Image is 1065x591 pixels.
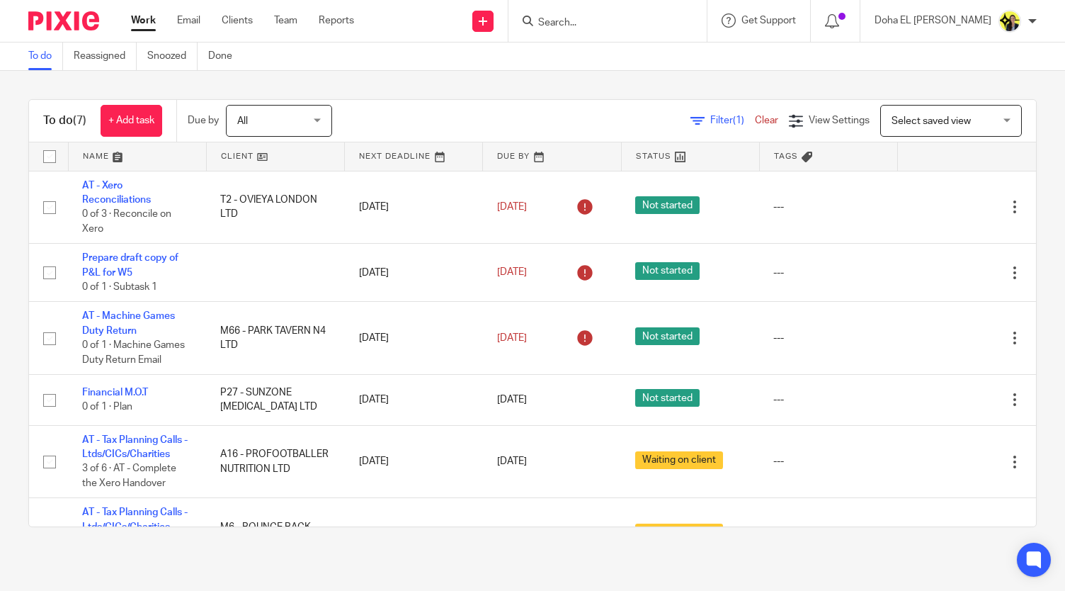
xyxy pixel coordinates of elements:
[206,425,344,498] td: A16 - PROFOOTBALLER NUTRITION LTD
[82,209,171,234] span: 0 of 3 · Reconcile on Xero
[274,13,297,28] a: Team
[345,498,483,571] td: [DATE]
[43,113,86,128] h1: To do
[773,393,883,407] div: ---
[82,311,175,335] a: AT - Machine Games Duty Return
[73,115,86,126] span: (7)
[345,244,483,302] td: [DATE]
[82,340,185,365] span: 0 of 1 · Machine Games Duty Return Email
[74,43,137,70] a: Reassigned
[998,10,1021,33] img: Doha-Starbridge.jpg
[635,451,723,469] span: Waiting on client
[101,105,162,137] a: + Add task
[206,302,344,375] td: M66 - PARK TAVERN N4 LTD
[82,464,176,489] span: 3 of 6 · AT - Complete the Xero Handover
[635,196,700,214] span: Not started
[773,454,883,468] div: ---
[28,11,99,30] img: Pixie
[345,171,483,244] td: [DATE]
[82,181,151,205] a: AT - Xero Reconciliations
[147,43,198,70] a: Snoozed
[497,202,527,212] span: [DATE]
[773,200,883,214] div: ---
[710,116,755,125] span: Filter
[82,253,178,277] a: Prepare draft copy of P&L for W5
[741,16,796,26] span: Get Support
[773,266,883,280] div: ---
[773,331,883,345] div: ---
[875,13,991,28] p: Doha EL [PERSON_NAME]
[497,395,527,405] span: [DATE]
[208,43,243,70] a: Done
[222,13,253,28] a: Clients
[131,13,156,28] a: Work
[319,13,354,28] a: Reports
[82,388,148,398] a: Financial M.O.T
[82,403,132,412] span: 0 of 1 · Plan
[82,282,157,292] span: 0 of 1 · Subtask 1
[497,457,527,467] span: [DATE]
[635,524,723,541] span: Waiting on client
[497,333,527,343] span: [DATE]
[345,375,483,425] td: [DATE]
[345,425,483,498] td: [DATE]
[809,116,870,125] span: View Settings
[188,113,219,128] p: Due by
[82,507,188,531] a: AT - Tax Planning Calls - Ltds/CICs/Charities
[206,171,344,244] td: T2 - OVIEYA LONDON LTD
[206,498,344,571] td: M6 - BOUNCE BACK HIGHLAND CIC
[755,116,778,125] a: Clear
[892,116,971,126] span: Select saved view
[635,389,700,407] span: Not started
[497,268,527,278] span: [DATE]
[774,152,798,160] span: Tags
[733,116,744,125] span: (1)
[237,116,248,126] span: All
[635,262,700,280] span: Not started
[635,327,700,345] span: Not started
[82,435,188,459] a: AT - Tax Planning Calls - Ltds/CICs/Charities
[537,17,664,30] input: Search
[345,302,483,375] td: [DATE]
[177,13,200,28] a: Email
[206,375,344,425] td: P27 - SUNZONE [MEDICAL_DATA] LTD
[28,43,63,70] a: To do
